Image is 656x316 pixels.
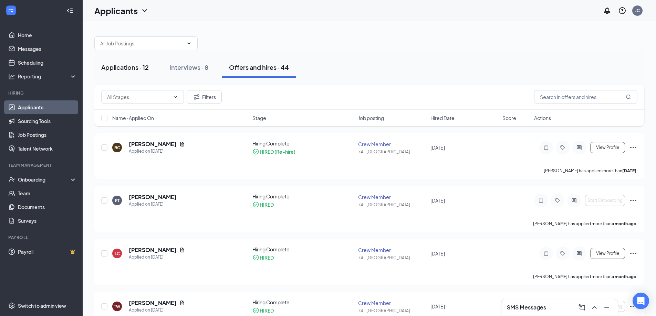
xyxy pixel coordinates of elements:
[612,274,636,279] b: a month ago
[507,304,546,311] h3: SMS Messages
[618,7,626,15] svg: QuestionInfo
[430,303,445,309] span: [DATE]
[358,247,426,253] div: Crew Member
[129,254,185,261] div: Applied on [DATE]
[101,63,149,72] div: Applications · 12
[129,193,177,201] h5: [PERSON_NAME]
[169,63,208,72] div: Interviews · 8
[8,73,15,80] svg: Analysis
[590,142,625,153] button: View Profile
[430,250,445,257] span: [DATE]
[129,201,177,208] div: Applied on [DATE]
[186,41,192,46] svg: ChevronDown
[576,302,587,313] button: ComposeMessage
[502,115,516,121] span: Score
[430,197,445,204] span: [DATE]
[635,8,640,13] div: JC
[596,251,619,256] span: View Profile
[179,141,185,147] svg: Document
[629,196,637,205] svg: Ellipses
[544,168,637,174] p: [PERSON_NAME] has applied more than .
[596,145,619,150] span: View Profile
[252,299,354,306] div: Hiring Complete
[18,245,77,259] a: PayrollCrown
[129,307,185,314] div: Applied on [DATE]
[100,40,184,47] input: All Job Postings
[107,93,170,101] input: All Stages
[533,274,637,280] p: [PERSON_NAME] has applied more than .
[18,302,66,309] div: Switch to admin view
[260,254,274,261] div: HIRED
[358,149,426,155] div: 74 - [GEOGRAPHIC_DATA]
[18,214,77,228] a: Surveys
[537,198,545,203] svg: Note
[358,194,426,200] div: Crew Member
[358,308,426,314] div: 74 - [GEOGRAPHIC_DATA]
[252,307,259,314] svg: CheckmarkCircle
[252,148,259,155] svg: CheckmarkCircle
[18,100,77,114] a: Applicants
[612,221,636,226] b: a month ago
[358,299,426,306] div: Crew Member
[129,299,177,307] h5: [PERSON_NAME]
[603,7,611,15] svg: Notifications
[114,304,120,309] div: TW
[430,144,445,151] span: [DATE]
[260,307,274,314] div: HIRED
[633,293,649,309] div: Open Intercom Messenger
[603,303,611,312] svg: Minimize
[18,56,77,69] a: Scheduling
[252,254,259,261] svg: CheckmarkCircle
[260,148,295,155] div: HIRED (Re-hire)
[18,73,77,80] div: Reporting
[179,300,185,306] svg: Document
[115,198,119,204] div: ET
[252,140,354,147] div: Hiring Complete
[18,186,77,200] a: Team
[129,140,177,148] h5: [PERSON_NAME]
[8,90,75,96] div: Hiring
[553,198,562,203] svg: Tag
[129,148,185,155] div: Applied on [DATE]
[629,249,637,258] svg: Ellipses
[575,251,583,256] svg: ActiveChat
[629,143,637,152] svg: Ellipses
[18,42,77,56] a: Messages
[252,201,259,208] svg: CheckmarkCircle
[358,202,426,208] div: 74 - [GEOGRAPHIC_DATA]
[358,141,426,148] div: Crew Member
[575,145,583,150] svg: ActiveChat
[587,198,623,203] span: Start Onboarding
[358,115,384,121] span: Job posting
[590,248,625,259] button: View Profile
[430,115,455,121] span: Hired Date
[114,145,120,151] div: BC
[94,5,138,17] h1: Applicants
[18,200,77,214] a: Documents
[533,221,637,227] p: [PERSON_NAME] has applied more than .
[542,145,550,150] svg: Note
[8,162,75,168] div: Team Management
[542,251,550,256] svg: Note
[629,302,637,310] svg: Ellipses
[8,235,75,240] div: Payroll
[626,94,631,100] svg: MagnifyingGlass
[590,303,598,312] svg: ChevronUp
[570,198,578,203] svg: ActiveChat
[559,145,567,150] svg: Tag
[140,7,149,15] svg: ChevronDown
[252,246,354,253] div: Hiring Complete
[8,302,15,309] svg: Settings
[252,193,354,200] div: Hiring Complete
[534,90,637,104] input: Search in offers and hires
[622,168,636,173] b: [DATE]
[8,176,15,183] svg: UserCheck
[578,303,586,312] svg: ComposeMessage
[559,251,567,256] svg: Tag
[534,115,551,121] span: Actions
[129,246,177,254] h5: [PERSON_NAME]
[601,302,612,313] button: Minimize
[589,302,600,313] button: ChevronUp
[229,63,289,72] div: Offers and hires · 44
[18,128,77,142] a: Job Postings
